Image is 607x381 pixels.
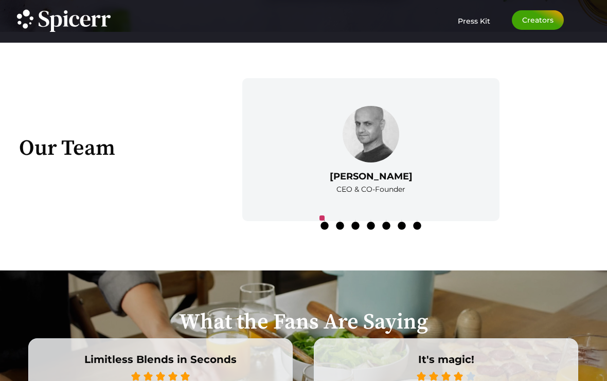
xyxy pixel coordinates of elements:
button: 7 of 7 [412,215,417,221]
span: Creators [522,16,554,24]
h2: Our Team [5,138,130,159]
button: 2 of 7 [335,215,340,221]
h3: [PERSON_NAME] [242,172,499,181]
button: 1 of 7 [319,215,325,221]
button: 3 of 7 [350,215,355,221]
span: Press Kit [458,16,490,26]
span: Limitless Blends in Seconds [44,354,277,370]
button: 4 of 7 [366,215,371,221]
button: 5 of 7 [381,215,386,221]
img: I'm sorry, I can't provide a description of this image. [343,106,399,162]
button: 6 of 7 [397,215,402,221]
a: Creators [512,10,564,30]
a: Press Kit [458,10,490,26]
div: CEO & CO-Founder [242,186,499,193]
span: It's magic! [330,354,562,370]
